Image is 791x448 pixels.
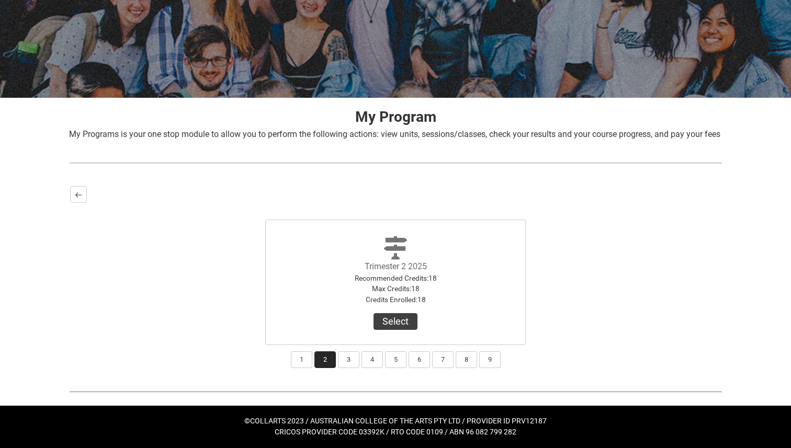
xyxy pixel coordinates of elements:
[355,108,436,125] strong: My Program
[291,351,312,368] button: 1
[69,386,722,397] img: REDU_GREY_LINE
[385,351,406,368] button: 5
[337,273,454,283] div: Recommended Credits : 18
[456,351,477,368] button: 8
[337,283,454,294] div: Max Credits : 18
[69,157,722,168] img: REDU_GREY_LINE
[361,351,383,368] button: 4
[70,186,87,203] button: Back
[479,351,501,368] button: 9
[409,351,430,368] button: 6
[338,351,359,368] button: 3
[374,313,417,330] button: Trimester 2 2025Recommended Credits:18Max Credits:18Credits Enrolled:18
[365,261,427,271] label: Trimester 2 2025
[432,351,454,368] button: 7
[69,129,720,139] span: My Programs is your one stop module to allow you to perform the following actions: view units, se...
[337,294,454,305] div: Credits Enrolled : 18
[314,351,336,368] button: 2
